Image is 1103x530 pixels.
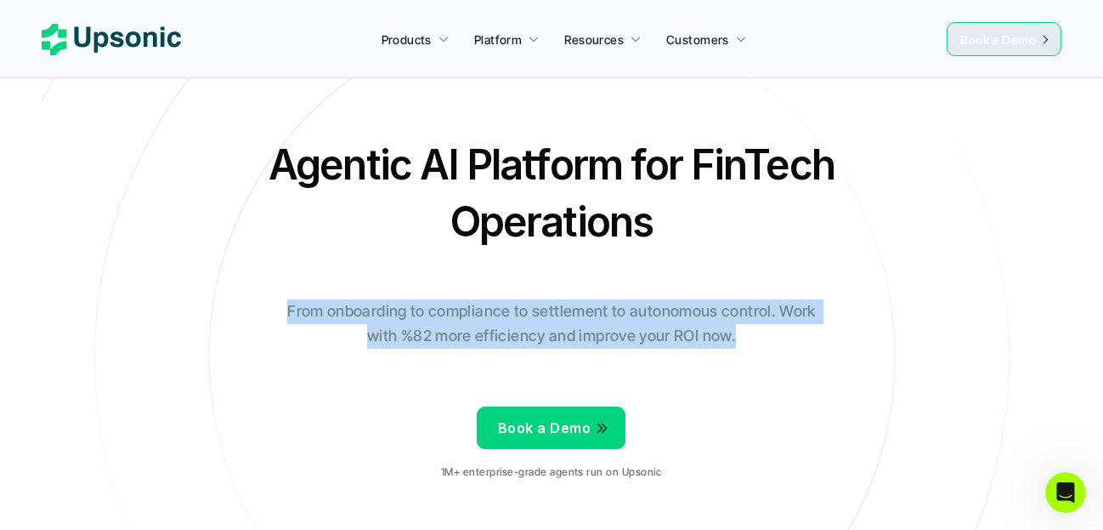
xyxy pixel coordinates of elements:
p: Customers [666,31,729,48]
a: Book a Demo [477,407,625,449]
span: Book a Demo [960,32,1036,47]
p: From onboarding to compliance to settlement to autonomous control. Work with %82 more efficiency ... [275,299,828,349]
p: Platform [474,31,522,48]
p: 1M+ enterprise-grade agents run on Upsonic [441,466,661,478]
a: Products [371,24,460,54]
span: Book a Demo [498,419,591,436]
iframe: Intercom live chat [1045,472,1086,513]
p: Resources [564,31,624,48]
h2: Agentic AI Platform for FinTech Operations [254,136,849,250]
a: Book a Demo [947,22,1061,56]
p: Products [382,31,432,48]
